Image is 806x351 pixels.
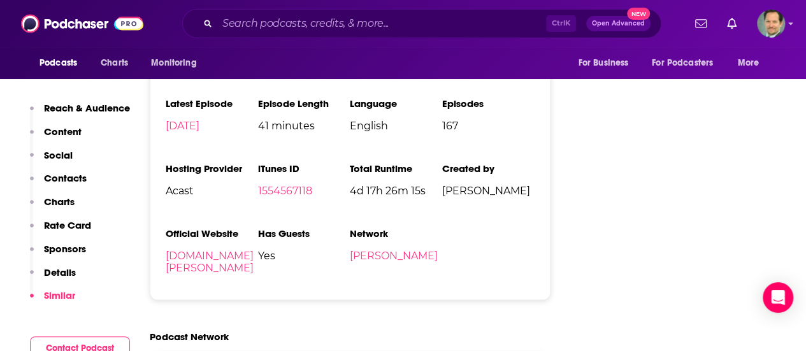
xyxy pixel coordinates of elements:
[757,10,785,38] button: Show profile menu
[30,266,76,290] button: Details
[652,54,713,72] span: For Podcasters
[30,125,82,149] button: Content
[30,289,75,313] button: Similar
[166,97,258,110] h3: Latest Episode
[44,172,87,184] p: Contacts
[44,102,130,114] p: Reach & Audience
[258,120,350,132] span: 41 minutes
[578,54,628,72] span: For Business
[44,219,91,231] p: Rate Card
[258,162,350,175] h3: iTunes ID
[30,243,86,266] button: Sponsors
[738,54,759,72] span: More
[151,54,196,72] span: Monitoring
[31,51,94,75] button: open menu
[258,227,350,240] h3: Has Guests
[546,15,576,32] span: Ctrl K
[757,10,785,38] img: User Profile
[30,102,130,125] button: Reach & Audience
[44,125,82,138] p: Content
[627,8,650,20] span: New
[30,149,73,173] button: Social
[101,54,128,72] span: Charts
[30,172,87,196] button: Contacts
[350,162,442,175] h3: Total Runtime
[350,120,442,132] span: English
[166,162,258,175] h3: Hosting Provider
[690,13,712,34] a: Show notifications dropdown
[166,250,254,274] a: [DOMAIN_NAME][PERSON_NAME]
[722,13,742,34] a: Show notifications dropdown
[757,10,785,38] span: Logged in as dean11209
[217,13,546,34] input: Search podcasts, credits, & more...
[150,331,229,343] h2: Podcast Network
[258,97,350,110] h3: Episode Length
[592,20,645,27] span: Open Advanced
[92,51,136,75] a: Charts
[569,51,644,75] button: open menu
[182,9,661,38] div: Search podcasts, credits, & more...
[44,289,75,301] p: Similar
[350,97,442,110] h3: Language
[44,149,73,161] p: Social
[142,51,213,75] button: open menu
[442,162,535,175] h3: Created by
[44,196,75,208] p: Charts
[442,185,535,197] span: [PERSON_NAME]
[350,227,442,240] h3: Network
[166,227,258,240] h3: Official Website
[258,250,350,262] span: Yes
[166,120,199,132] a: [DATE]
[44,266,76,278] p: Details
[350,185,442,197] span: 4d 17h 26m 15s
[21,11,143,36] img: Podchaser - Follow, Share and Rate Podcasts
[729,51,775,75] button: open menu
[166,185,258,197] span: Acast
[442,120,535,132] span: 167
[40,54,77,72] span: Podcasts
[258,185,312,197] a: 1554567118
[644,51,731,75] button: open menu
[44,243,86,255] p: Sponsors
[442,97,535,110] h3: Episodes
[586,16,651,31] button: Open AdvancedNew
[30,196,75,219] button: Charts
[350,250,438,262] a: [PERSON_NAME]
[763,282,793,313] div: Open Intercom Messenger
[30,219,91,243] button: Rate Card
